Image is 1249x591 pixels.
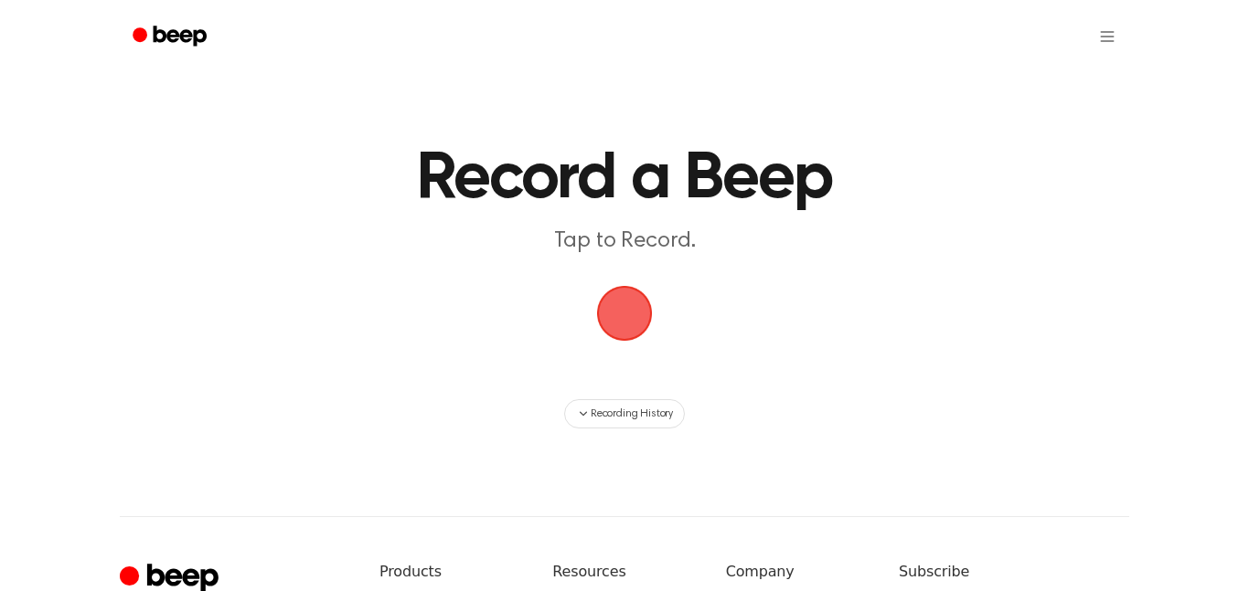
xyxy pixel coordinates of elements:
[379,561,523,583] h6: Products
[273,227,976,257] p: Tap to Record.
[899,561,1129,583] h6: Subscribe
[591,406,673,422] span: Recording History
[552,561,696,583] h6: Resources
[726,561,870,583] h6: Company
[120,19,223,55] a: Beep
[197,146,1052,212] h1: Record a Beep
[597,286,652,341] button: Beep Logo
[564,399,685,428] button: Recording History
[1085,15,1129,58] button: Open menu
